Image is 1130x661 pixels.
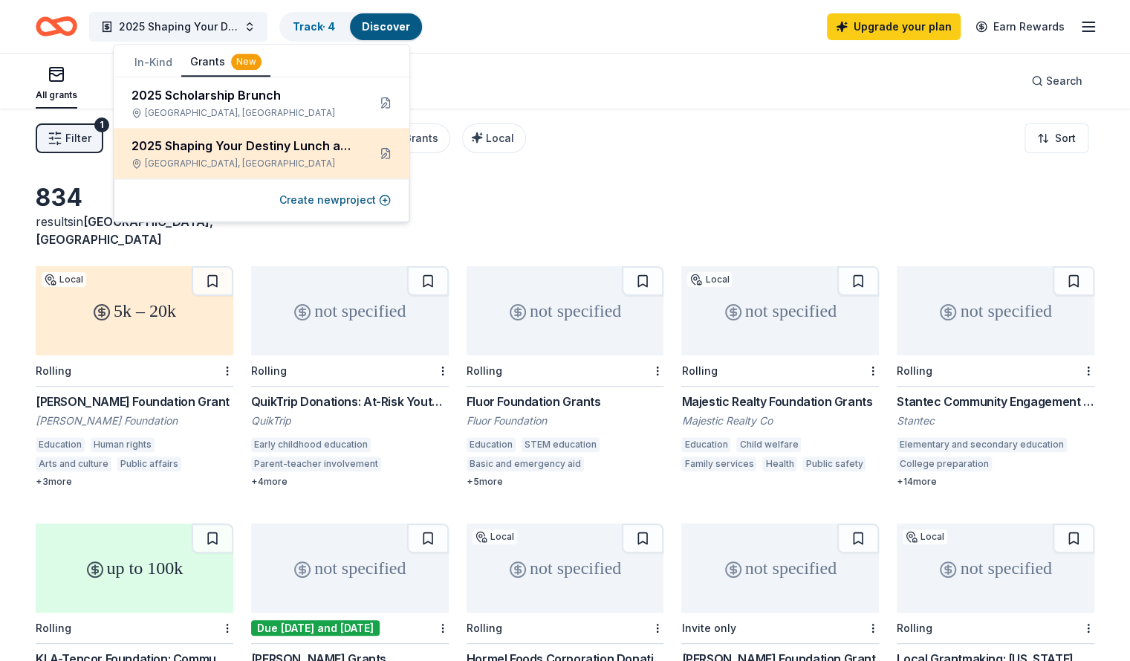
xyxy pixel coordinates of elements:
div: Early childhood education [251,437,371,452]
div: QuikTrip Donations: At-Risk Youth and Early Childhood Education [251,393,449,410]
div: not specified [251,523,449,613]
div: [PERSON_NAME] Foundation [36,413,233,428]
div: Arts and culture [36,457,111,471]
div: results [36,213,233,248]
button: Create newproject [279,191,391,209]
div: QuikTrip [251,413,449,428]
div: Public affairs [117,457,181,471]
div: not specified [897,523,1094,613]
a: Earn Rewards [967,13,1074,40]
div: Education [681,437,730,452]
div: not specified [467,523,664,613]
div: Rolling [251,364,287,377]
div: Elementary and secondary education [897,437,1067,452]
div: Majestic Realty Foundation Grants [681,393,879,410]
div: not specified [467,266,664,355]
div: [GEOGRAPHIC_DATA], [GEOGRAPHIC_DATA] [131,158,356,170]
div: Local [42,272,86,287]
div: Local [903,529,947,544]
div: + 4 more [251,476,449,488]
div: Education [36,437,85,452]
div: Due [DATE] and [DATE] [251,620,380,636]
div: Human rights [91,437,155,452]
a: not specifiedRollingQuikTrip Donations: At-Risk Youth and Early Childhood EducationQuikTripEarly ... [251,266,449,488]
div: New [231,54,262,70]
div: Child welfare [736,437,801,452]
div: Stantec Community Engagement Grant [897,393,1094,410]
div: All grants [36,89,77,101]
span: Sort [1055,129,1076,147]
button: Grants [181,48,270,77]
div: not specified [681,266,879,355]
button: In-Kind [126,49,181,76]
div: Local [473,529,517,544]
div: 5k – 20k [36,266,233,355]
button: Sort [1025,123,1088,153]
div: STEM education [522,437,600,452]
div: 1 [94,117,109,132]
a: Track· 4 [293,20,335,33]
button: Search [1019,66,1094,96]
a: Upgrade your plan [827,13,961,40]
div: not specified [681,523,879,613]
div: + 5 more [467,476,664,488]
a: not specifiedLocalRollingMajestic Realty Foundation GrantsMajestic Realty CoEducationChild welfar... [681,266,879,476]
div: 2025 Shaping Your Destiny Lunch and Learn [131,137,356,155]
div: Stantec [897,413,1094,428]
a: not specifiedRollingStantec Community Engagement GrantStantecElementary and secondary educationCo... [897,266,1094,488]
div: College preparation [897,457,992,471]
div: Rolling [36,622,71,634]
div: Fluor Foundation Grants [467,393,664,410]
div: Health [762,457,796,471]
div: Rolling [467,364,502,377]
div: not specified [897,266,1094,355]
div: Rolling [681,364,717,377]
span: Local [486,132,514,144]
div: + 3 more [36,476,233,488]
a: Home [36,9,77,44]
span: Search [1046,72,1082,90]
div: Rolling [897,622,932,634]
div: Rolling [897,364,932,377]
div: Parent-teacher involvement [251,457,381,471]
span: Filter [65,129,91,147]
div: Public safety [802,457,866,471]
button: 2025 Shaping Your Destiny Lunch and Learn [89,12,267,42]
div: 834 [36,183,233,213]
div: [PERSON_NAME] Foundation Grant [36,393,233,410]
button: Filter1 [36,123,103,153]
div: Majestic Realty Co [681,413,879,428]
div: Basic and emergency aid [467,457,584,471]
a: 5k – 20kLocalRolling[PERSON_NAME] Foundation Grant[PERSON_NAME] FoundationEducationHuman rightsAr... [36,266,233,488]
div: not specified [251,266,449,355]
div: Education [467,437,516,452]
div: Family services [681,457,756,471]
button: Track· 4Discover [279,12,423,42]
button: All grants [36,59,77,109]
div: + 14 more [897,476,1094,488]
a: Discover [362,20,410,33]
div: up to 100k [36,523,233,613]
div: Rolling [36,364,71,377]
div: Fluor Foundation [467,413,664,428]
a: not specifiedRollingFluor Foundation GrantsFluor FoundationEducationSTEM educationBasic and emerg... [467,266,664,488]
span: 2025 Shaping Your Destiny Lunch and Learn [119,18,238,36]
div: Rolling [467,622,502,634]
div: 2025 Scholarship Brunch [131,86,356,104]
div: Local [687,272,732,287]
div: [GEOGRAPHIC_DATA], [GEOGRAPHIC_DATA] [131,107,356,119]
div: Invite only [681,622,736,634]
button: Local [462,123,526,153]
